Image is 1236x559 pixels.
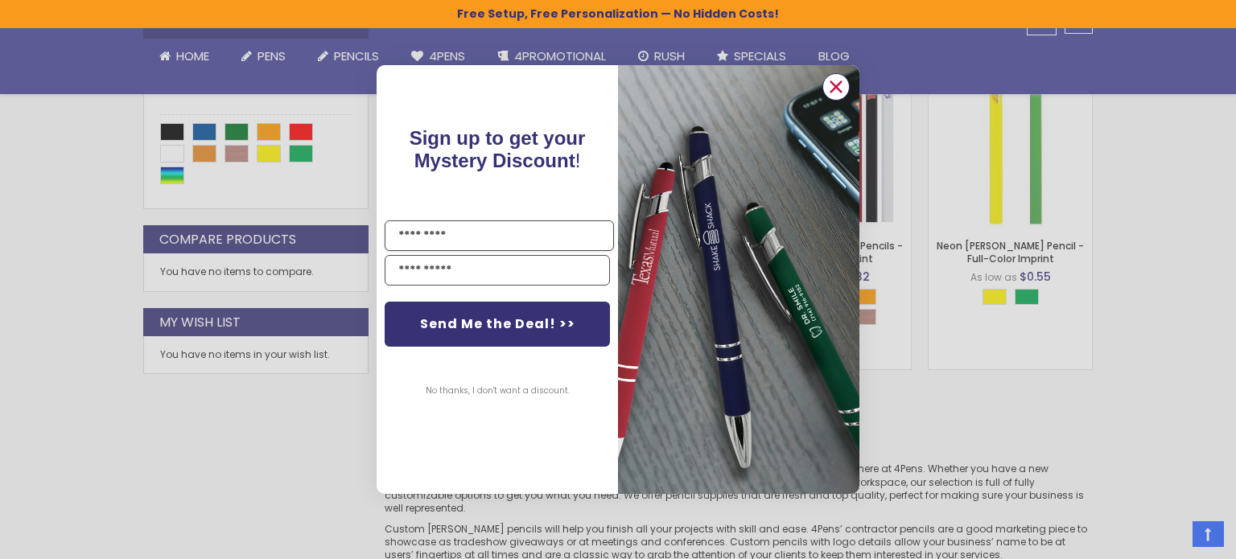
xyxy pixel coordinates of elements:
[385,255,610,286] input: YOUR EMAIL
[1103,516,1236,559] iframe: Google Customer Reviews
[618,65,859,494] img: 081b18bf-2f98-4675-a917-09431eb06994.jpeg
[385,302,610,347] button: Send Me the Deal! >>
[822,73,850,101] button: Close dialog
[410,127,586,171] span: !
[410,127,586,171] span: Sign up to get your Mystery Discount
[418,371,578,411] button: No thanks, I don't want a discount.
